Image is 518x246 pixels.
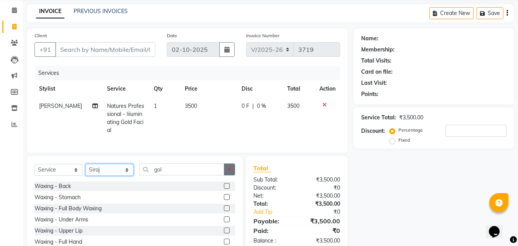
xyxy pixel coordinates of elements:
span: 0 F [242,102,249,110]
div: Net: [248,192,297,200]
div: Waxing - Upper Lip [35,227,82,235]
div: Services [35,66,346,80]
div: ₹3,500.00 [297,176,346,184]
a: PREVIOUS INVOICES [74,8,128,15]
a: Add Tip [248,208,305,216]
span: 1 [154,102,157,109]
div: ₹3,500.00 [297,192,346,200]
div: ₹3,500.00 [297,216,346,226]
span: [PERSON_NAME] [39,102,82,109]
div: ₹3,500.00 [297,237,346,245]
div: Total: [248,200,297,208]
span: 0 % [257,102,266,110]
input: Search or Scan [139,163,224,175]
div: Waxing - Full Hand [35,238,82,246]
div: Paid: [248,226,297,235]
div: Card on file: [361,68,393,76]
button: Save [477,7,503,19]
label: Fixed [398,137,410,144]
div: Name: [361,35,378,43]
iframe: chat widget [486,215,510,238]
th: Total [283,80,315,97]
div: Service Total: [361,114,396,122]
a: INVOICE [36,5,64,18]
div: Waxing - Stomach [35,193,81,201]
div: Points: [361,90,378,98]
div: Waxing - Back [35,182,71,190]
div: Payable: [248,216,297,226]
div: Waxing - Under Arms [35,216,88,224]
label: Percentage [398,127,423,134]
label: Client [35,32,47,39]
div: Total Visits: [361,57,391,65]
div: Discount: [248,184,297,192]
div: Sub Total: [248,176,297,184]
button: +91 [35,42,56,57]
th: Price [180,80,237,97]
div: ₹0 [305,208,346,216]
div: ₹3,500.00 [399,114,423,122]
div: Discount: [361,127,385,135]
div: ₹0 [297,184,346,192]
span: | [252,102,254,110]
th: Disc [237,80,283,97]
th: Service [102,80,149,97]
div: Balance : [248,237,297,245]
div: ₹0 [297,226,346,235]
label: Date [167,32,177,39]
th: Qty [149,80,180,97]
span: Natures Professional - Iiiuminating Gold Facial [107,102,144,134]
button: Create New [429,7,474,19]
div: Membership: [361,46,395,54]
span: Total [253,164,271,172]
div: Waxing - Full Body Waxing [35,205,102,213]
div: ₹3,500.00 [297,200,346,208]
th: Stylist [35,80,102,97]
span: 3500 [287,102,299,109]
label: Invoice Number [246,32,280,39]
input: Search by Name/Mobile/Email/Code [55,42,155,57]
th: Action [315,80,340,97]
div: Last Visit: [361,79,387,87]
span: 3500 [185,102,197,109]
